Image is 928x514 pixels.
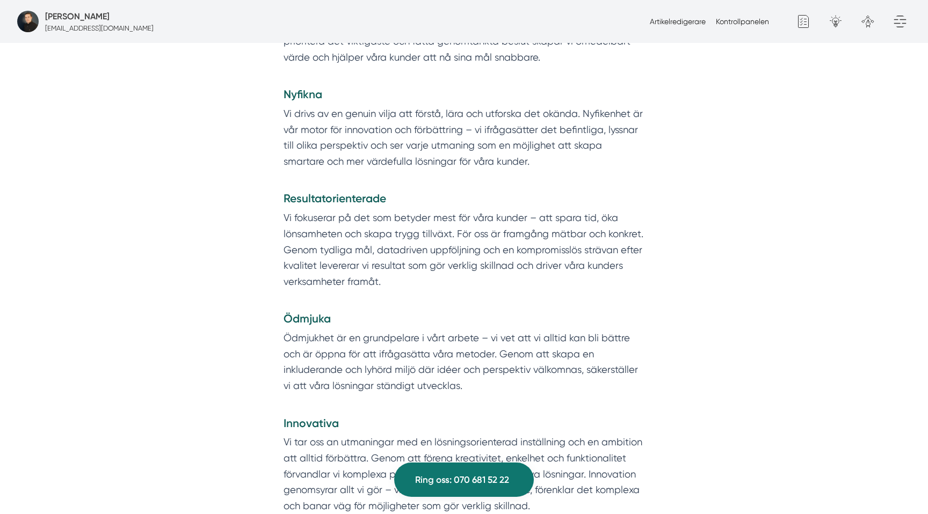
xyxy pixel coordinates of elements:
a: Kontrollpanelen [716,17,769,26]
p: Vi drivs av en genuin vilja att förstå, lära och utforska det okända. Nyfikenhet är vår motor för... [284,106,644,185]
strong: Innovativa [284,416,339,430]
p: Ödmjukhet är en grundpelare i vårt arbete – vi vet att vi alltid kan bli bättre och är öppna för ... [284,330,644,409]
a: Ring oss: 070 681 52 22 [394,462,534,497]
p: [EMAIL_ADDRESS][DOMAIN_NAME] [45,23,154,33]
img: foretagsbild-pa-smartproduktion-ett-foretag-i-dalarnas-lan-2023.jpg [17,11,39,32]
a: Artikelredigerare [650,17,706,26]
h5: Super Administratör [45,10,110,23]
span: Ring oss: 070 681 52 22 [415,473,509,487]
p: Vi tar oss an utmaningar med en lösningsorienterad inställning och en ambition att alltid förbätt... [284,434,644,513]
strong: Resultatorienterade [284,192,386,205]
p: Vi fokuserar på det som betyder mest för våra kunder – att spara tid, öka lönsamheten och skapa t... [284,210,644,305]
strong: Nyfikna [284,87,322,101]
strong: Ödmjuka [284,312,331,325]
